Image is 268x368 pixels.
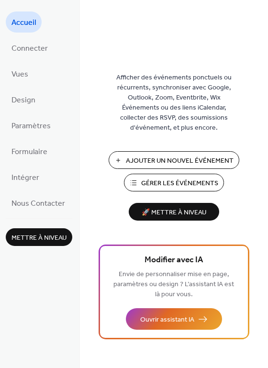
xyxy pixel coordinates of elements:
span: 🚀 Mettre à niveau [134,206,213,219]
span: Modifier avec IA [145,254,203,267]
span: Intégrer [11,170,39,186]
span: Accueil [11,15,36,31]
a: Design [6,89,41,110]
a: Vues [6,63,34,84]
button: Mettre à niveau [6,228,72,246]
span: Paramètres [11,119,51,134]
a: Intégrer [6,167,45,188]
span: Ajouter Un Nouvel Événement [126,156,234,166]
a: Accueil [6,11,42,33]
button: Ajouter Un Nouvel Événement [109,151,239,169]
button: Ouvrir assistant IA [126,308,222,330]
a: Connecter [6,37,54,58]
span: Mettre à niveau [11,233,67,243]
span: Connecter [11,41,48,56]
span: Vues [11,67,28,82]
a: Paramètres [6,115,56,136]
a: Nous Contacter [6,192,71,213]
span: Afficher des événements ponctuels ou récurrents, synchroniser avec Google, Outlook, Zoom, Eventbr... [110,73,239,133]
span: Formulaire [11,145,47,160]
span: Design [11,93,35,108]
button: Gérer les Événements [124,174,224,191]
span: Gérer les Événements [141,178,218,189]
button: 🚀 Mettre à niveau [129,203,219,221]
span: Ouvrir assistant IA [140,315,194,325]
span: Nous Contacter [11,196,65,212]
span: Envie de personnaliser mise en page, paramètres ou design ? L’assistant IA est là pour vous. [113,268,234,301]
a: Formulaire [6,141,53,162]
